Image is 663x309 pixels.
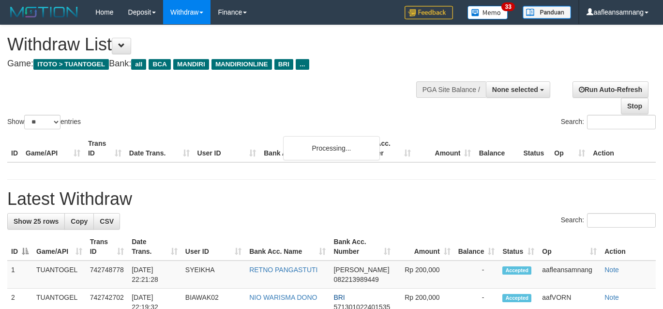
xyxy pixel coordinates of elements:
a: Show 25 rows [7,213,65,230]
span: Accepted [502,294,531,302]
span: all [131,59,146,70]
span: ... [296,59,309,70]
th: Date Trans. [125,135,194,162]
div: PGA Site Balance / [416,81,486,98]
th: Op: activate to sort column ascending [538,233,601,261]
a: CSV [93,213,120,230]
a: NIO WARISMA DONO [249,294,317,301]
th: Date Trans.: activate to sort column ascending [128,233,181,261]
th: Action [589,135,656,162]
input: Search: [587,115,656,129]
span: ITOTO > TUANTOGEL [33,59,109,70]
th: Game/API: activate to sort column ascending [32,233,86,261]
a: Note [604,294,619,301]
span: MANDIRI [173,59,209,70]
h4: Game: Bank: [7,59,432,69]
div: Processing... [283,136,380,160]
th: Status: activate to sort column ascending [498,233,538,261]
th: Trans ID [84,135,125,162]
a: Stop [621,98,648,114]
a: Run Auto-Refresh [573,81,648,98]
span: BRI [333,294,345,301]
th: ID [7,135,22,162]
span: Copy [71,217,88,225]
th: Bank Acc. Number: activate to sort column ascending [330,233,394,261]
span: MANDIRIONLINE [211,59,272,70]
span: Show 25 rows [14,217,59,225]
th: User ID: activate to sort column ascending [181,233,245,261]
th: ID: activate to sort column descending [7,233,32,261]
th: Game/API [22,135,84,162]
a: Copy [64,213,94,230]
img: Button%20Memo.svg [467,6,508,19]
th: Amount: activate to sort column ascending [394,233,454,261]
th: Status [519,135,550,162]
img: Feedback.jpg [405,6,453,19]
label: Search: [561,115,656,129]
h1: Withdraw List [7,35,432,54]
td: [DATE] 22:21:28 [128,261,181,289]
td: SYEIKHA [181,261,245,289]
img: MOTION_logo.png [7,5,81,19]
td: aafleansamnang [538,261,601,289]
th: Balance [475,135,519,162]
img: panduan.png [523,6,571,19]
th: Bank Acc. Name [260,135,354,162]
a: Note [604,266,619,274]
th: Trans ID: activate to sort column ascending [86,233,128,261]
h1: Latest Withdraw [7,189,656,209]
th: Bank Acc. Name: activate to sort column ascending [245,233,330,261]
th: Balance: activate to sort column ascending [454,233,499,261]
td: Rp 200,000 [394,261,454,289]
td: 742748778 [86,261,128,289]
span: CSV [100,217,114,225]
th: Bank Acc. Number [354,135,415,162]
span: None selected [492,86,538,93]
span: Accepted [502,266,531,275]
th: Amount [415,135,475,162]
button: None selected [486,81,550,98]
span: [PERSON_NAME] [333,266,389,274]
th: User ID [194,135,260,162]
span: Copy 082213989449 to clipboard [333,276,378,283]
th: Op [550,135,589,162]
span: BRI [274,59,293,70]
span: BCA [149,59,170,70]
label: Search: [561,213,656,228]
td: 1 [7,261,32,289]
th: Action [601,233,656,261]
select: Showentries [24,115,60,129]
label: Show entries [7,115,81,129]
td: - [454,261,499,289]
input: Search: [587,213,656,228]
span: 33 [501,2,514,11]
a: RETNO PANGASTUTI [249,266,317,274]
td: TUANTOGEL [32,261,86,289]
